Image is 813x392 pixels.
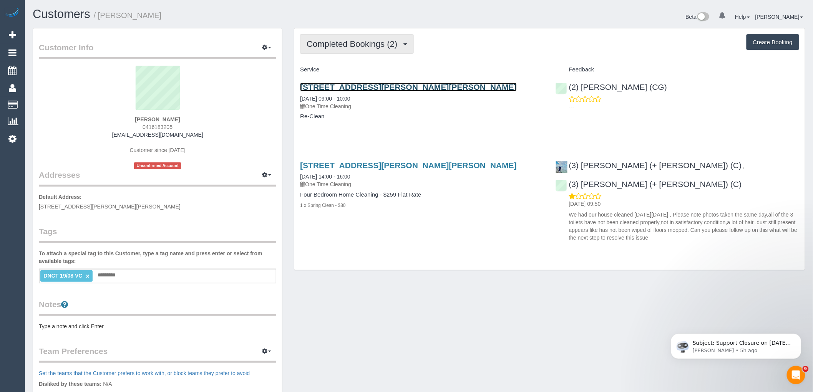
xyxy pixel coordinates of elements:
[39,42,276,59] legend: Customer Info
[33,7,90,21] a: Customers
[39,193,82,201] label: Default Address:
[86,273,89,280] a: ×
[569,200,799,208] p: [DATE] 09:50
[755,14,803,20] a: [PERSON_NAME]
[130,147,186,153] span: Customer since [DATE]
[300,174,350,180] a: [DATE] 14:00 - 16:00
[569,211,799,241] p: We had our house cleaned [DATE][DATE] , Please note photos taken the same day,all of the 3 toilet...
[300,83,517,91] a: [STREET_ADDRESS][PERSON_NAME][PERSON_NAME]
[743,163,745,169] span: ,
[556,161,742,170] a: (3) [PERSON_NAME] (+ [PERSON_NAME]) (C)
[556,83,667,91] a: (2) [PERSON_NAME] (CG)
[112,132,203,138] a: [EMAIL_ADDRESS][DOMAIN_NAME]
[300,103,544,110] p: One Time Cleaning
[300,192,544,198] h4: Four Bedroom Home Cleaning - $259 Flat Rate
[300,66,544,73] h4: Service
[300,113,544,120] h4: Re-Clean
[135,116,180,122] strong: [PERSON_NAME]
[134,162,181,169] span: Unconfirmed Account
[556,161,567,173] img: (3) Arifin (+ Fatema) (C)
[5,8,20,18] img: Automaid Logo
[747,34,799,50] button: Create Booking
[39,250,276,265] label: To attach a special tag to this Customer, type a tag name and press enter or select from availabl...
[300,161,517,170] a: [STREET_ADDRESS][PERSON_NAME][PERSON_NAME]
[39,380,101,388] label: Disliked by these teams:
[103,381,112,387] span: N/A
[39,346,276,363] legend: Team Preferences
[300,34,414,54] button: Completed Bookings (2)
[300,96,350,102] a: [DATE] 09:00 - 10:00
[659,318,813,371] iframe: Intercom notifications message
[307,39,401,49] span: Completed Bookings (2)
[94,11,162,20] small: / [PERSON_NAME]
[803,366,809,372] span: 9
[569,103,799,111] p: ---
[39,370,250,376] a: Set the teams that the Customer prefers to work with, or block teams they prefer to avoid
[300,203,345,208] small: 1 x Spring Clean - $80
[143,124,173,130] span: 0416183205
[787,366,805,384] iframe: Intercom live chat
[39,299,276,316] legend: Notes
[697,12,709,22] img: New interface
[735,14,750,20] a: Help
[39,203,181,210] span: [STREET_ADDRESS][PERSON_NAME][PERSON_NAME]
[300,180,544,188] p: One Time Cleaning
[39,226,276,243] legend: Tags
[686,14,710,20] a: Beta
[43,273,82,279] span: DNCT 19/08 VC
[556,180,742,189] a: (3) [PERSON_NAME] (+ [PERSON_NAME]) (C)
[556,66,799,73] h4: Feedback
[39,323,276,330] pre: Type a note and click Enter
